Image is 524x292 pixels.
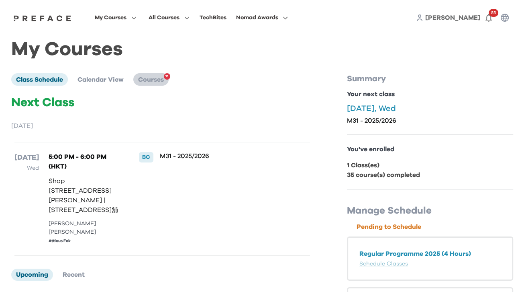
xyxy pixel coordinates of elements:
span: Nomad Awards [236,13,278,23]
span: All Courses [149,13,179,23]
span: Class Schedule [16,76,63,83]
div: BC [139,152,153,162]
p: M31 - 2025/2026 [160,152,283,160]
span: 55 [489,9,498,17]
b: 1 Class(es) [347,162,379,169]
p: [DATE] [14,152,39,163]
button: Nomad Awards [233,12,290,23]
p: Your next class [347,89,513,99]
div: TechBites [199,13,226,23]
button: All Courses [146,12,192,23]
span: Courses [138,76,164,83]
b: 35 course(s) completed [347,172,420,178]
a: [PERSON_NAME] [425,13,481,23]
span: [PERSON_NAME] [425,14,481,21]
div: [PERSON_NAME] [PERSON_NAME] [49,220,122,236]
p: Pending to Schedule [357,222,513,232]
p: Next Class [11,95,313,110]
span: Recent [63,271,85,278]
button: My Courses [92,12,139,23]
span: Upcoming [16,271,48,278]
h1: My Courses [11,45,513,54]
p: [DATE], Wed [347,104,513,113]
span: My Courses [95,13,126,23]
div: Atticus Fok [49,238,122,244]
p: Wed [14,163,39,173]
a: Preface Logo [12,14,73,21]
span: 11 [165,72,169,81]
p: Regular Programme 2025 (4 Hours) [359,249,501,259]
p: Summary [347,73,513,84]
p: 5:00 PM - 6:00 PM (HKT) [49,152,122,171]
p: M31 - 2025/2026 [347,117,513,125]
p: You've enrolled [347,144,513,154]
img: Preface Logo [12,15,73,21]
a: Schedule Classes [359,261,408,267]
button: 55 [481,10,497,26]
p: [DATE] [11,121,313,131]
p: Manage Schedule [347,204,513,217]
p: Shop [STREET_ADDRESS][PERSON_NAME] | [STREET_ADDRESS]舖 [49,176,122,215]
span: Calendar View [77,76,124,83]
